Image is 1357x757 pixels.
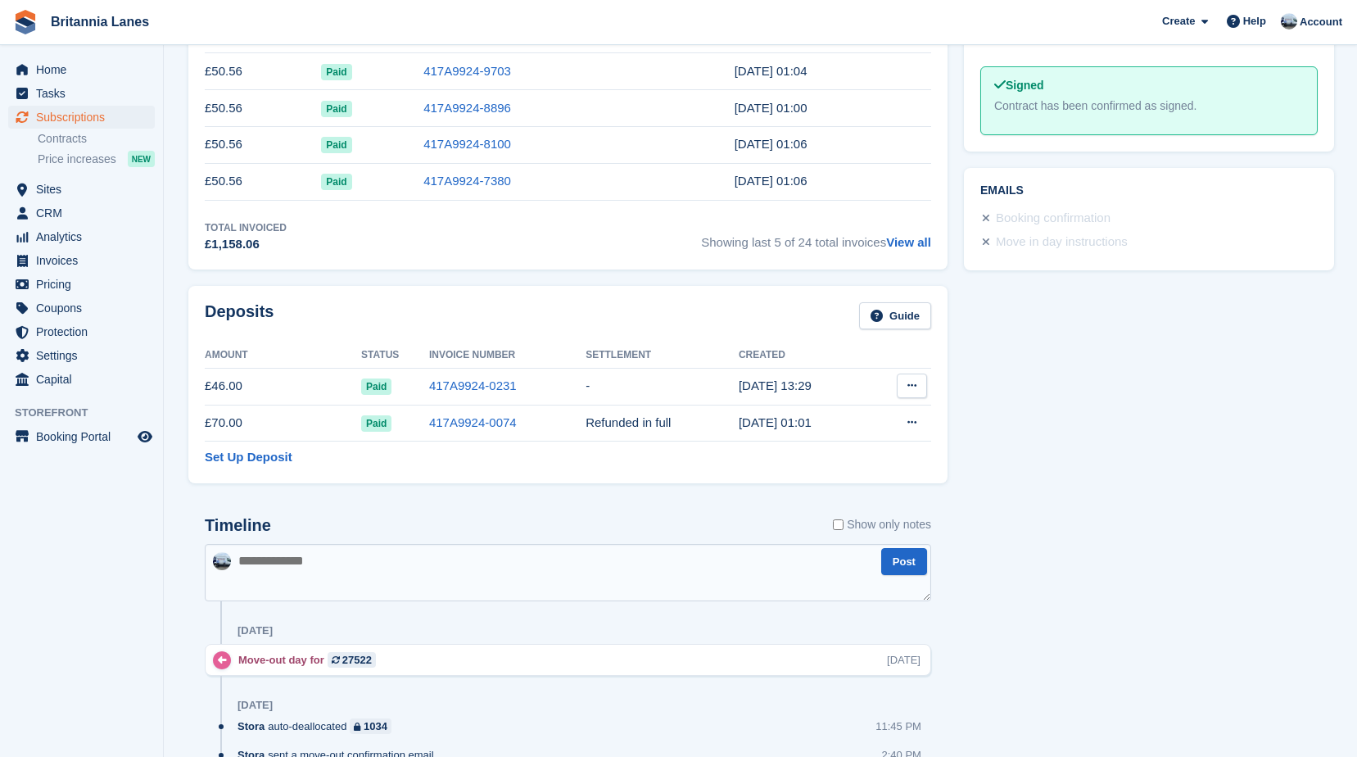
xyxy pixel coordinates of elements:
a: Set Up Deposit [205,448,292,467]
time: 2023-11-23 01:01:48 UTC [739,415,812,429]
span: Analytics [36,225,134,248]
div: Total Invoiced [205,220,287,235]
a: Guide [859,302,931,329]
a: menu [8,297,155,320]
div: Move in day instructions [996,233,1128,252]
div: [DATE] [887,652,920,668]
th: Amount [205,342,361,369]
span: Help [1243,13,1266,29]
span: Create [1162,13,1195,29]
input: Show only notes [833,516,844,533]
img: John Millership [1281,13,1297,29]
a: 417A9924-0074 [429,415,517,429]
div: [DATE] [237,699,273,712]
span: Price increases [38,152,116,167]
td: £70.00 [205,405,361,442]
a: 417A9924-9703 [423,64,511,78]
span: Storefront [15,405,163,421]
td: - [586,368,739,405]
img: John Millership [213,552,231,570]
time: 2025-07-03 00:04:47 UTC [735,64,807,78]
a: 417A9924-7380 [423,174,511,188]
a: menu [8,273,155,296]
a: menu [8,249,155,272]
span: Coupons [36,297,134,320]
a: menu [8,368,155,391]
div: Contract has been confirmed as signed. [994,97,1304,115]
div: Signed [994,77,1304,94]
span: Home [36,58,134,81]
div: [DATE] [237,624,273,637]
a: 27522 [328,652,376,668]
td: £50.56 [205,90,321,127]
a: menu [8,202,155,224]
time: 2025-04-10 00:06:39 UTC [735,174,807,188]
a: Price increases NEW [38,150,155,168]
div: £1,158.06 [205,235,287,254]
a: menu [8,106,155,129]
div: 1034 [364,718,387,734]
td: £50.56 [205,126,321,163]
span: Settings [36,344,134,367]
a: 417A9924-8896 [423,101,511,115]
time: 2025-05-08 00:06:42 UTC [735,137,807,151]
span: Capital [36,368,134,391]
span: Paid [361,378,391,395]
img: stora-icon-8386f47178a22dfd0bd8f6a31ec36ba5ce8667c1dd55bd0f319d3a0aa187defe.svg [13,10,38,34]
a: 417A9924-8100 [423,137,511,151]
span: Paid [321,174,351,190]
a: Preview store [135,427,155,446]
span: Pricing [36,273,134,296]
span: Tasks [36,82,134,105]
label: Show only notes [833,516,931,533]
h2: Deposits [205,302,274,329]
span: CRM [36,202,134,224]
th: Invoice Number [429,342,586,369]
div: Booking confirmation [996,209,1110,229]
time: 2025-06-05 00:00:52 UTC [735,101,807,115]
th: Created [739,342,869,369]
td: £50.56 [205,53,321,90]
span: Stora [237,718,265,734]
span: Booking Portal [36,425,134,448]
th: Settlement [586,342,739,369]
span: Protection [36,320,134,343]
span: Paid [361,415,391,432]
div: 11:45 PM [875,718,921,734]
a: menu [8,178,155,201]
h2: Emails [980,184,1318,197]
a: View all [886,235,931,249]
a: menu [8,320,155,343]
span: Showing last 5 of 24 total invoices [701,220,931,254]
span: Paid [321,101,351,117]
a: menu [8,425,155,448]
td: Refunded in full [586,405,739,442]
a: menu [8,58,155,81]
span: Invoices [36,249,134,272]
a: 417A9924-0231 [429,378,517,392]
div: 27522 [342,652,372,668]
a: menu [8,82,155,105]
div: Move-out day for [238,652,384,668]
a: Britannia Lanes [44,8,156,35]
th: Status [361,342,429,369]
div: auto-deallocated [237,718,400,734]
span: Subscriptions [36,106,134,129]
td: £50.56 [205,163,321,200]
a: 1034 [350,718,391,734]
h2: Timeline [205,516,271,535]
time: 2023-12-28 13:29:40 UTC [739,378,812,392]
a: Contracts [38,131,155,147]
span: Sites [36,178,134,201]
button: Post [881,548,927,575]
a: menu [8,225,155,248]
div: NEW [128,151,155,167]
a: menu [8,344,155,367]
td: £46.00 [205,368,361,405]
span: Paid [321,137,351,153]
span: Paid [321,64,351,80]
span: Account [1300,14,1342,30]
